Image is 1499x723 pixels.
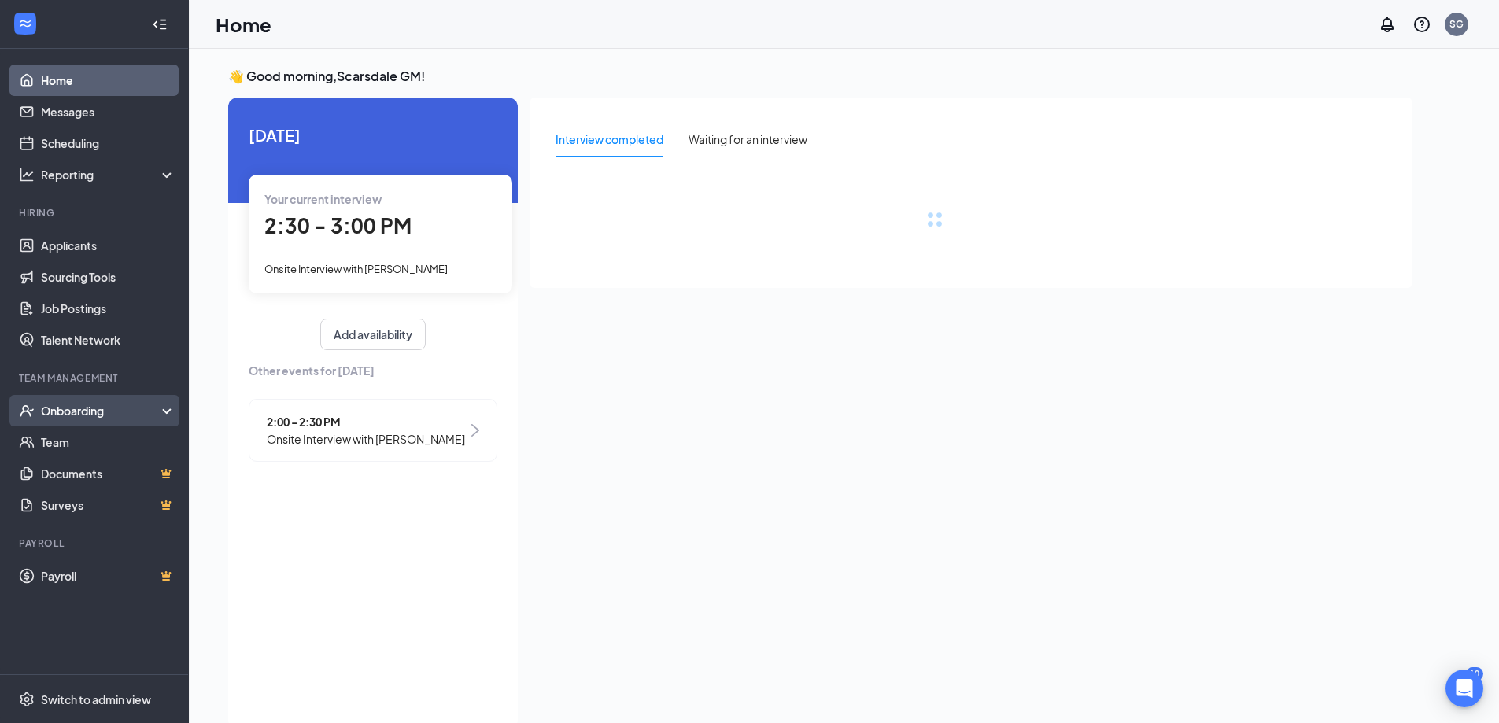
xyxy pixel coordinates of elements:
button: Add availability [320,319,426,350]
a: SurveysCrown [41,489,175,521]
a: DocumentsCrown [41,458,175,489]
svg: Collapse [152,17,168,32]
a: PayrollCrown [41,560,175,592]
a: Team [41,426,175,458]
div: SG [1449,17,1464,31]
div: Hiring [19,206,172,219]
svg: Analysis [19,167,35,183]
span: [DATE] [249,123,497,147]
div: Open Intercom Messenger [1445,670,1483,707]
a: Talent Network [41,324,175,356]
a: Sourcing Tools [41,261,175,293]
a: Home [41,65,175,96]
div: Switch to admin view [41,692,151,707]
div: Reporting [41,167,176,183]
h3: 👋 Good morning, Scarsdale GM ! [228,68,1412,85]
span: 2:00 - 2:30 PM [267,413,465,430]
span: Onsite Interview with [PERSON_NAME] [264,263,448,275]
a: Applicants [41,230,175,261]
svg: WorkstreamLogo [17,16,33,31]
div: 10 [1466,667,1483,681]
svg: QuestionInfo [1412,15,1431,34]
span: 2:30 - 3:00 PM [264,212,412,238]
span: Other events for [DATE] [249,362,497,379]
svg: Notifications [1378,15,1397,34]
div: Onboarding [41,403,162,419]
a: Job Postings [41,293,175,324]
span: Onsite Interview with [PERSON_NAME] [267,430,465,448]
div: Interview completed [556,131,663,148]
h1: Home [216,11,271,38]
a: Messages [41,96,175,127]
a: Scheduling [41,127,175,159]
div: Team Management [19,371,172,385]
span: Your current interview [264,192,382,206]
svg: Settings [19,692,35,707]
svg: UserCheck [19,403,35,419]
div: Payroll [19,537,172,550]
div: Waiting for an interview [689,131,807,148]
